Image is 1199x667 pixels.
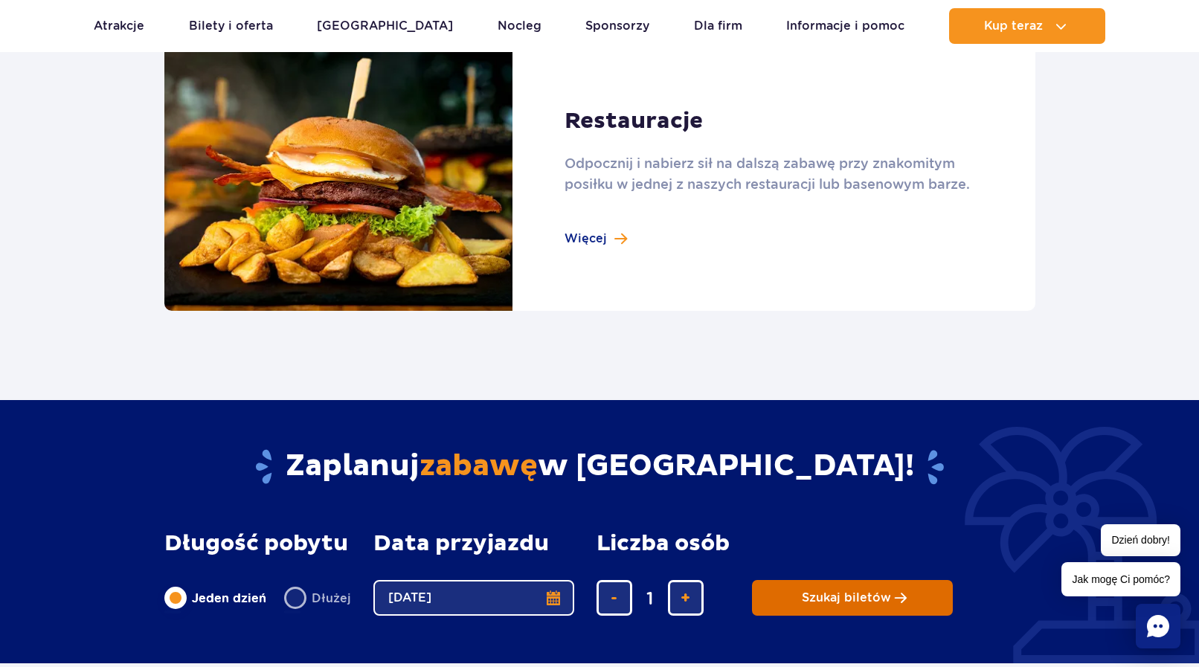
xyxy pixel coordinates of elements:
[164,582,266,613] label: Jeden dzień
[585,8,649,44] a: Sponsorzy
[597,580,632,616] button: usuń bilet
[420,448,538,485] span: zabawę
[802,591,891,605] span: Szukaj biletów
[94,8,144,44] a: Atrakcje
[164,448,1035,486] h2: Zaplanuj w [GEOGRAPHIC_DATA]!
[752,580,953,616] button: Szukaj biletów
[949,8,1105,44] button: Kup teraz
[786,8,904,44] a: Informacje i pomoc
[189,8,273,44] a: Bilety i oferta
[164,531,348,556] span: Długość pobytu
[284,582,351,613] label: Dłużej
[632,580,668,616] input: liczba biletów
[498,8,541,44] a: Nocleg
[1101,524,1180,556] span: Dzień dobry!
[694,8,742,44] a: Dla firm
[597,531,730,556] span: Liczba osób
[1136,604,1180,648] div: Chat
[668,580,704,616] button: dodaj bilet
[984,19,1043,33] span: Kup teraz
[317,8,453,44] a: [GEOGRAPHIC_DATA]
[373,531,549,556] span: Data przyjazdu
[164,531,1035,616] form: Planowanie wizyty w Park of Poland
[373,580,574,616] button: [DATE]
[1061,562,1180,596] span: Jak mogę Ci pomóc?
